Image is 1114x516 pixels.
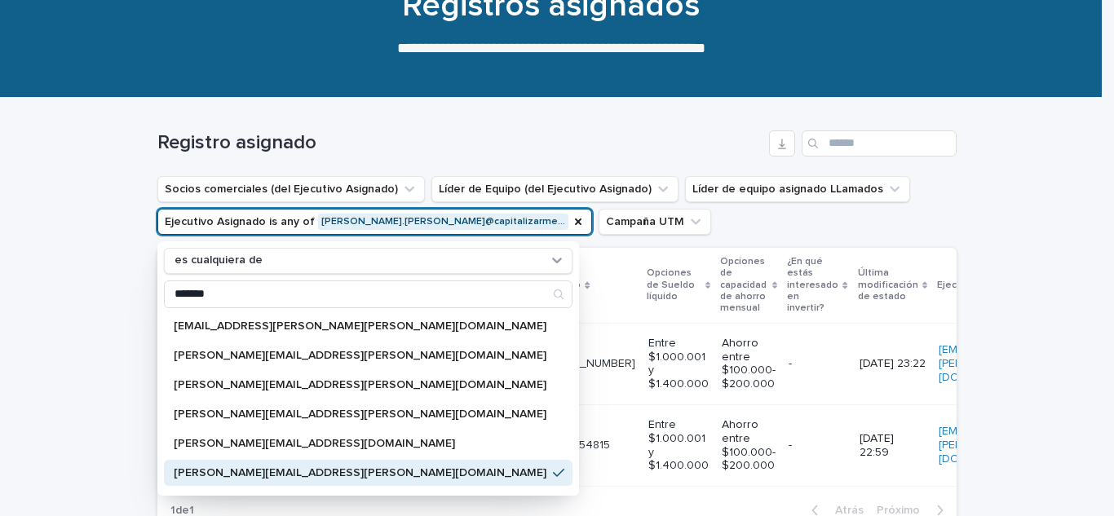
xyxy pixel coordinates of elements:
[599,209,711,235] button: Campaña UTM
[157,133,316,152] font: Registro asignado
[939,343,1035,384] a: [EMAIL_ADDRESS][PERSON_NAME][DOMAIN_NAME]
[164,280,572,308] div: Buscar
[157,176,425,202] button: Socios comerciales (del Ejecutivo Asignado)
[789,439,792,451] font: -
[175,505,189,516] font: de
[720,257,767,314] font: Opciones de capacidad de ahorro mensual
[170,505,175,516] font: 1
[648,419,709,471] font: Entre $1.000.001 y $1.400.000
[174,467,546,479] font: [PERSON_NAME][EMAIL_ADDRESS][PERSON_NAME][DOMAIN_NAME]
[877,505,920,516] font: Próximo
[174,438,455,449] font: [PERSON_NAME][EMAIL_ADDRESS][DOMAIN_NAME]
[165,281,572,307] input: Buscar
[858,268,918,302] font: Última modificación de estado
[174,379,546,390] font: [PERSON_NAME][EMAIL_ADDRESS][PERSON_NAME][DOMAIN_NAME]
[431,176,679,202] button: Líder de Equipo (del Ejecutivo Asignado)
[789,358,792,369] font: -
[175,254,263,266] font: es cualquiera de
[722,337,779,390] font: Ahorro entre $100.000- $200.000
[939,426,1035,465] font: [EMAIL_ADDRESS][PERSON_NAME][DOMAIN_NAME]
[648,337,709,390] font: Entre $1.000.001 y $1.400.000
[174,350,546,361] font: [PERSON_NAME][EMAIL_ADDRESS][PERSON_NAME][DOMAIN_NAME]
[189,505,194,516] font: 1
[538,358,635,369] a: [PHONE_NUMBER]
[685,176,910,202] button: Líder de equipo asignado LLamados
[860,358,926,369] font: [DATE] 23:22
[174,320,546,332] font: [EMAIL_ADDRESS][PERSON_NAME][PERSON_NAME][DOMAIN_NAME]
[157,209,592,235] button: Ejecutivo Asignado
[835,505,864,516] font: Atrás
[647,268,695,302] font: Opciones de Sueldo líquido
[860,433,897,458] font: [DATE] 22:59
[802,130,957,157] input: Buscar
[174,408,546,420] font: [PERSON_NAME][EMAIL_ADDRESS][PERSON_NAME][DOMAIN_NAME]
[787,257,838,314] font: ¿En qué estás interesado en invertir?
[937,280,1026,290] font: Ejecutivo Asignado
[939,344,1035,383] font: [EMAIL_ADDRESS][PERSON_NAME][DOMAIN_NAME]
[939,425,1035,465] a: [EMAIL_ADDRESS][PERSON_NAME][DOMAIN_NAME]
[722,419,779,471] font: Ahorro entre $100.000- $200.000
